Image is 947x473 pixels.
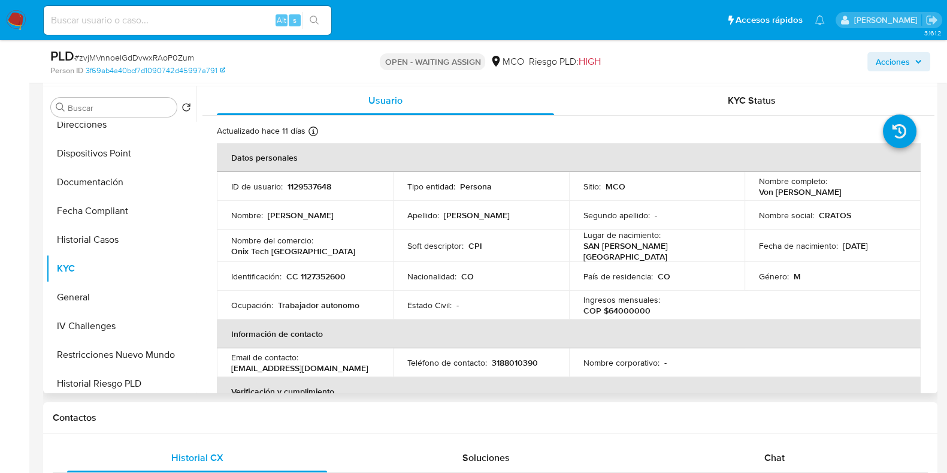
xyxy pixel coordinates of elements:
[217,377,921,406] th: Verificación y cumplimiento
[286,271,346,282] p: CC 1127352600
[528,55,600,68] span: Riesgo PLD:
[407,300,452,311] p: Estado Civil :
[231,352,298,363] p: Email de contacto :
[583,271,653,282] p: País de residencia :
[924,28,941,38] span: 3.161.2
[925,14,938,26] a: Salir
[583,181,601,192] p: Sitio :
[231,246,355,257] p: Onix Tech [GEOGRAPHIC_DATA]
[46,312,196,341] button: IV Challenges
[843,240,868,251] p: [DATE]
[53,412,928,424] h1: Contactos
[490,55,524,68] div: MCO
[759,186,842,197] p: Von [PERSON_NAME]
[231,210,263,221] p: Nombre :
[655,210,657,221] p: -
[231,363,368,373] p: [EMAIL_ADDRESS][DOMAIN_NAME]
[171,451,223,465] span: Historial CX
[46,225,196,254] button: Historial Casos
[728,94,776,107] span: KYC Status
[456,300,459,311] p: -
[461,271,474,282] p: CO
[50,46,74,65] b: PLD
[854,14,921,26] p: marcela.perdomo@mercadolibre.com.co
[764,451,785,465] span: Chat
[50,65,83,76] b: Person ID
[492,357,538,368] p: 3188010390
[278,300,359,311] p: Trabajador autonomo
[606,181,625,192] p: MCO
[462,451,510,465] span: Soluciones
[293,14,296,26] span: s
[819,210,851,221] p: CRATOS
[407,357,487,368] p: Teléfono de contacto :
[407,240,464,251] p: Soft descriptor :
[86,65,225,76] a: 3f69ab4a40bcf7d1090742d45997a791
[288,181,331,192] p: 1129537648
[407,271,456,282] p: Nacionalidad :
[217,320,921,348] th: Información de contacto
[759,176,827,186] p: Nombre completo :
[867,52,930,71] button: Acciones
[759,240,838,251] p: Fecha de nacimiento :
[56,103,65,112] button: Buscar
[368,94,403,107] span: Usuario
[583,357,659,368] p: Nombre corporativo :
[468,240,482,251] p: CPI
[231,235,313,246] p: Nombre del comercio :
[759,210,814,221] p: Nombre social :
[231,271,282,282] p: Identificación :
[794,271,801,282] p: M
[583,294,660,305] p: Ingresos mensuales :
[46,283,196,312] button: General
[46,254,196,283] button: KYC
[217,143,921,172] th: Datos personales
[460,181,492,192] p: Persona
[578,55,600,68] span: HIGH
[46,369,196,398] button: Historial Riesgo PLD
[407,210,439,221] p: Apellido :
[736,14,803,26] span: Accesos rápidos
[583,230,661,240] p: Lugar de nacimiento :
[583,305,651,316] p: COP $64000000
[46,110,196,139] button: Direcciones
[407,181,455,192] p: Tipo entidad :
[583,210,650,221] p: Segundo apellido :
[74,52,194,64] span: # zvjMVnnoeIGdDvwxRAoP0Zum
[46,341,196,369] button: Restricciones Nuevo Mundo
[876,52,910,71] span: Acciones
[815,15,825,25] a: Notificaciones
[217,125,305,137] p: Actualizado hace 11 días
[277,14,286,26] span: Alt
[268,210,334,221] p: [PERSON_NAME]
[44,13,331,28] input: Buscar usuario o caso...
[181,103,191,116] button: Volver al orden por defecto
[759,271,789,282] p: Género :
[231,181,283,192] p: ID de usuario :
[46,168,196,197] button: Documentación
[583,240,726,262] p: SAN [PERSON_NAME] [GEOGRAPHIC_DATA]
[68,103,172,113] input: Buscar
[658,271,670,282] p: CO
[46,139,196,168] button: Dispositivos Point
[380,53,485,70] p: OPEN - WAITING ASSIGN
[664,357,667,368] p: -
[444,210,510,221] p: [PERSON_NAME]
[302,12,326,29] button: search-icon
[231,300,273,311] p: Ocupación :
[46,197,196,225] button: Fecha Compliant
